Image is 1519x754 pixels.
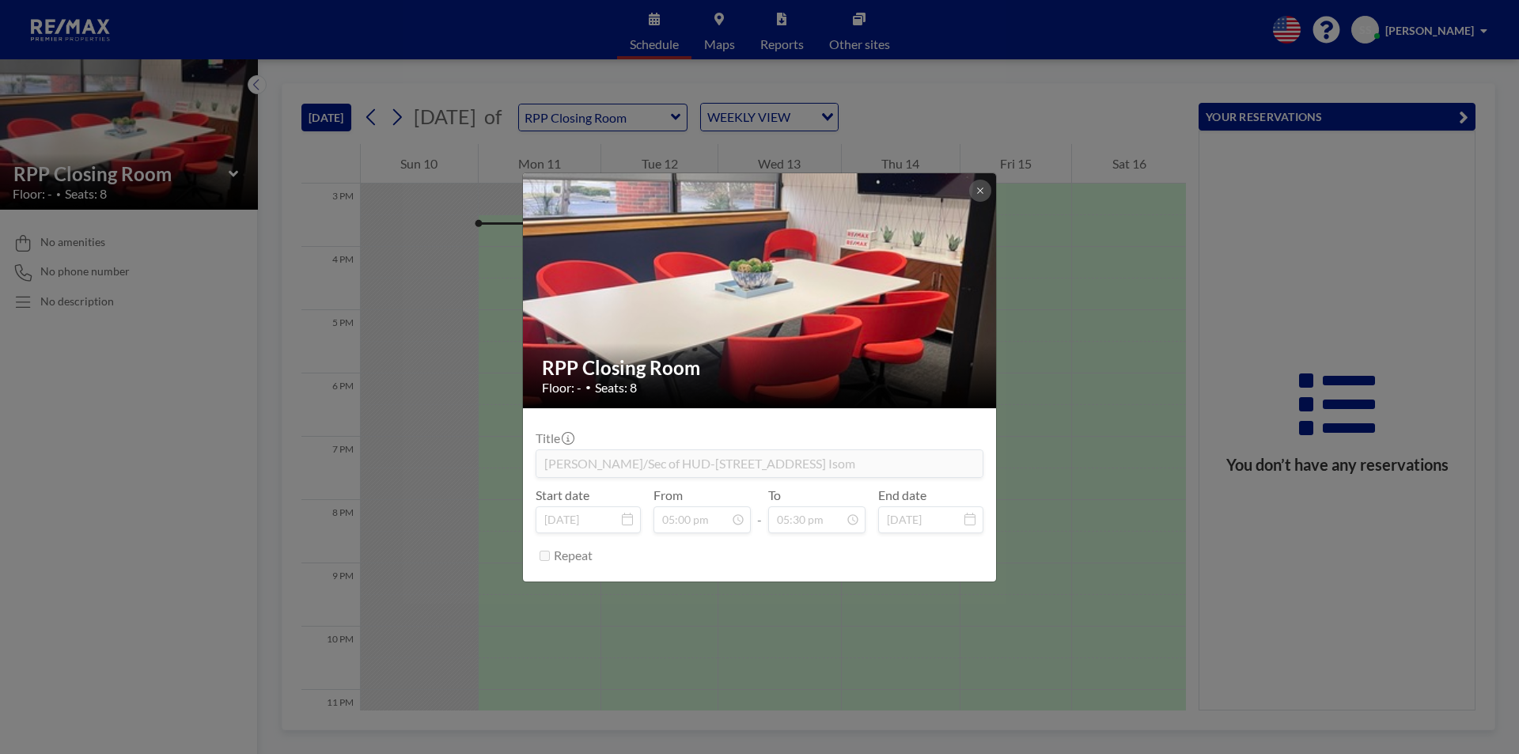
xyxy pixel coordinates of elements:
[768,487,781,503] label: To
[542,380,581,396] span: Floor: -
[585,381,591,393] span: •
[757,493,762,528] span: -
[536,430,573,446] label: Title
[536,487,589,503] label: Start date
[653,487,683,503] label: From
[878,487,926,503] label: End date
[554,548,593,563] label: Repeat
[536,450,983,477] input: (No title)
[542,356,979,380] h2: RPP Closing Room
[595,380,637,396] span: Seats: 8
